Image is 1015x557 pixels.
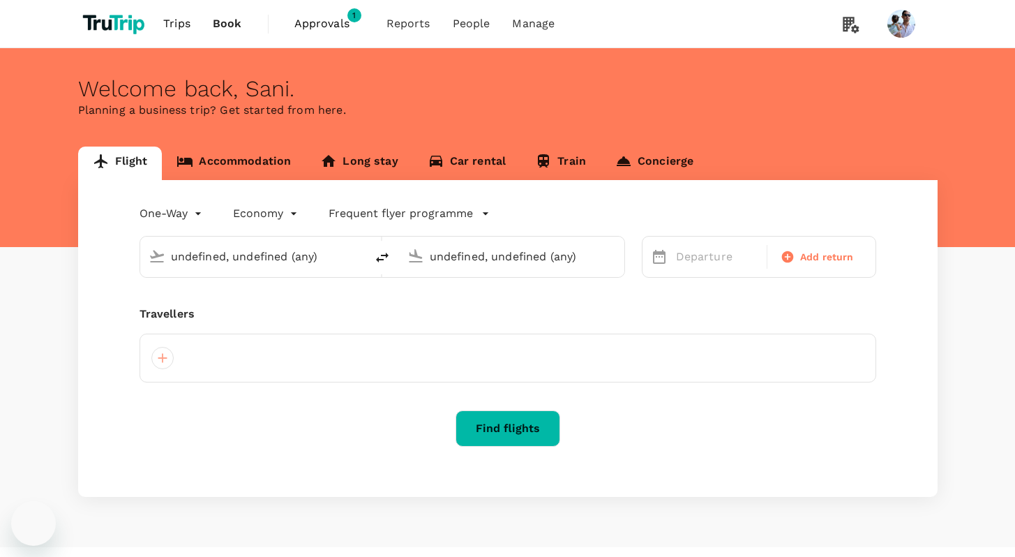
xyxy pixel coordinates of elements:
div: Welcome back , Sani . [78,76,938,102]
span: Reports [386,15,430,32]
p: Planning a business trip? Get started from here. [78,102,938,119]
div: Economy [233,202,301,225]
p: Departure [676,248,759,265]
span: Trips [163,15,190,32]
button: Find flights [456,410,560,447]
a: Train [520,147,601,180]
img: Sani Gouw [887,10,915,38]
button: Open [615,255,617,258]
span: Book [213,15,242,32]
span: Manage [512,15,555,32]
div: Travellers [140,306,876,322]
a: Concierge [601,147,708,180]
p: Frequent flyer programme [329,205,473,222]
span: Add return [800,250,854,265]
a: Accommodation [162,147,306,180]
button: Frequent flyer programme [329,205,490,222]
div: One-Way [140,202,205,225]
iframe: Button to launch messaging window [11,501,56,546]
span: Approvals [294,15,364,32]
a: Car rental [413,147,521,180]
span: People [453,15,490,32]
span: 1 [347,8,361,22]
input: Going to [430,246,595,267]
a: Long stay [306,147,412,180]
a: Flight [78,147,163,180]
button: delete [366,241,399,274]
img: TruTrip logo [78,8,153,39]
input: Depart from [171,246,336,267]
button: Open [356,255,359,258]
